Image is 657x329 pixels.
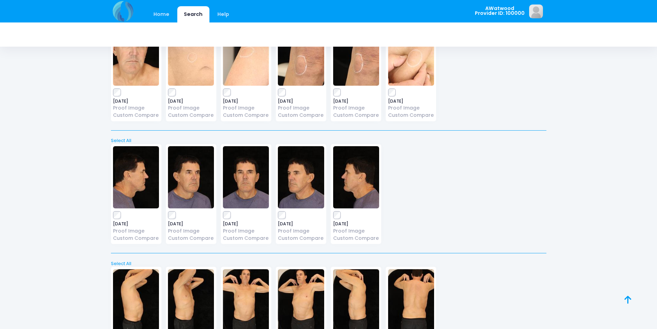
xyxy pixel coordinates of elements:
a: Proof Image [333,104,379,112]
span: [DATE] [113,222,159,226]
span: [DATE] [223,99,269,103]
img: image [168,146,214,208]
img: image [113,23,159,86]
a: Custom Compare [113,235,159,242]
a: Proof Image [278,227,324,235]
img: image [113,146,159,208]
a: Custom Compare [278,235,324,242]
a: Proof Image [168,104,214,112]
a: Custom Compare [168,235,214,242]
a: Search [177,6,209,22]
span: [DATE] [333,222,379,226]
img: image [333,23,379,86]
a: Custom Compare [168,112,214,119]
a: Custom Compare [113,112,159,119]
a: Custom Compare [333,235,379,242]
a: Proof Image [168,227,214,235]
a: Proof Image [113,227,159,235]
img: image [388,23,434,86]
a: Proof Image [333,227,379,235]
a: Proof Image [113,104,159,112]
a: Custom Compare [278,112,324,119]
span: [DATE] [278,99,324,103]
a: Custom Compare [223,112,269,119]
span: AWatwood Provider ID: 100000 [475,6,525,16]
a: Select All [109,137,548,144]
a: Proof Image [278,104,324,112]
a: Help [210,6,236,22]
a: Home [147,6,176,22]
a: Proof Image [223,227,269,235]
img: image [278,23,324,86]
a: Custom Compare [388,112,434,119]
img: image [223,23,269,86]
img: image [168,23,214,86]
a: Proof Image [223,104,269,112]
span: [DATE] [113,99,159,103]
img: image [333,146,379,208]
a: Proof Image [388,104,434,112]
img: image [529,4,543,18]
img: image [278,146,324,208]
a: Custom Compare [223,235,269,242]
a: Select All [109,260,548,267]
span: [DATE] [168,222,214,226]
span: [DATE] [168,99,214,103]
a: Custom Compare [333,112,379,119]
span: [DATE] [278,222,324,226]
span: [DATE] [223,222,269,226]
span: [DATE] [333,99,379,103]
img: image [223,146,269,208]
span: [DATE] [388,99,434,103]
